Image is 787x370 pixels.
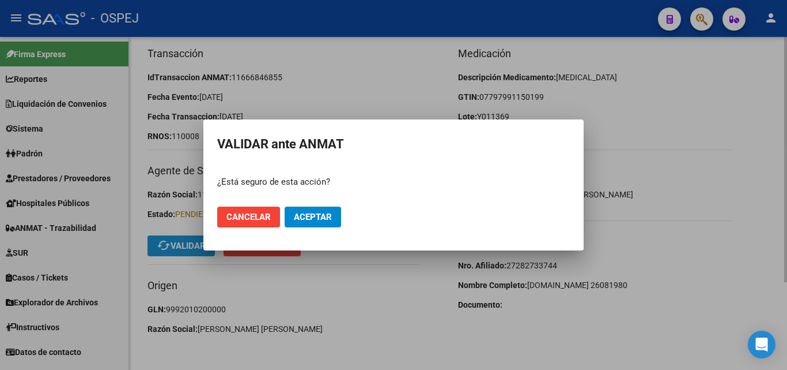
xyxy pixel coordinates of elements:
h2: VALIDAR ante ANMAT [217,133,570,155]
span: Cancelar [226,212,271,222]
div: Open Intercom Messenger [748,331,775,358]
span: Aceptar [294,212,332,222]
p: ¿Está seguro de esta acción? [217,175,570,189]
button: Cancelar [217,207,280,227]
button: Aceptar [285,207,341,227]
